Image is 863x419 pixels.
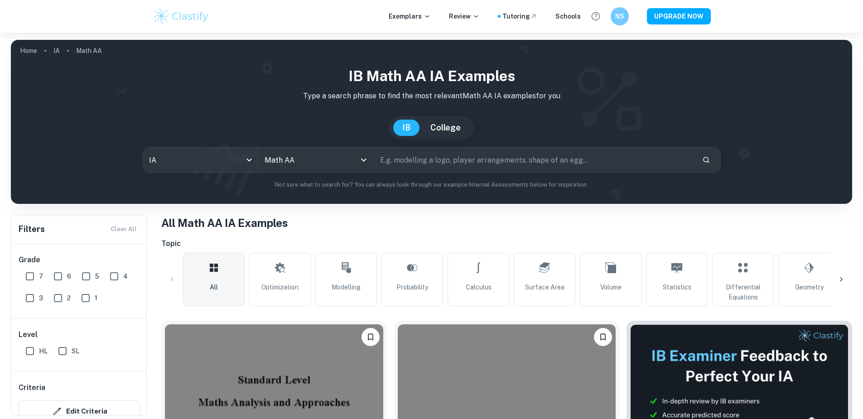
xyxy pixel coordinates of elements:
span: Surface Area [525,282,564,292]
button: Help and Feedback [588,9,603,24]
h1: IB Math AA IA examples [18,65,845,87]
span: 3 [39,293,43,303]
span: 4 [123,271,128,281]
span: 6 [67,271,71,281]
span: 2 [67,293,71,303]
p: Type a search phrase to find the most relevant Math AA IA examples for you [18,91,845,101]
a: Tutoring [502,11,537,21]
span: Volume [600,282,622,292]
span: 1 [95,293,97,303]
h6: NS [614,11,625,21]
span: Calculus [466,282,492,292]
span: HL [39,346,48,356]
h6: Grade [19,255,140,265]
span: Differential Equations [716,282,770,302]
button: Bookmark [362,328,380,346]
h6: Criteria [19,382,45,393]
button: UPGRADE NOW [647,8,711,24]
a: Schools [555,11,581,21]
span: 7 [39,271,43,281]
button: IB [393,120,419,136]
h6: Level [19,329,140,340]
input: E.g. modelling a logo, player arrangements, shape of an egg... [374,147,695,173]
button: Bookmark [594,328,612,346]
button: NS [611,7,629,25]
span: Probability [396,282,428,292]
h1: All Math AA IA Examples [161,215,852,231]
img: profile cover [11,40,852,204]
button: Open [357,154,370,166]
span: SL [72,346,79,356]
button: Search [699,152,714,168]
h6: Topic [161,238,852,249]
p: Math AA [76,46,102,56]
p: Not sure what to search for? You can always look through our example Internal Assessments below f... [18,180,845,189]
span: Geometry [795,282,824,292]
span: All [210,282,218,292]
span: Statistics [663,282,691,292]
div: IA [143,147,258,173]
span: Modelling [332,282,361,292]
button: College [421,120,470,136]
p: Review [449,11,480,21]
span: Optimization [261,282,299,292]
a: IA [53,44,60,57]
p: Exemplars [389,11,431,21]
a: Home [20,44,37,57]
h6: Filters [19,223,45,236]
img: Clastify logo [153,7,210,25]
span: 5 [95,271,99,281]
